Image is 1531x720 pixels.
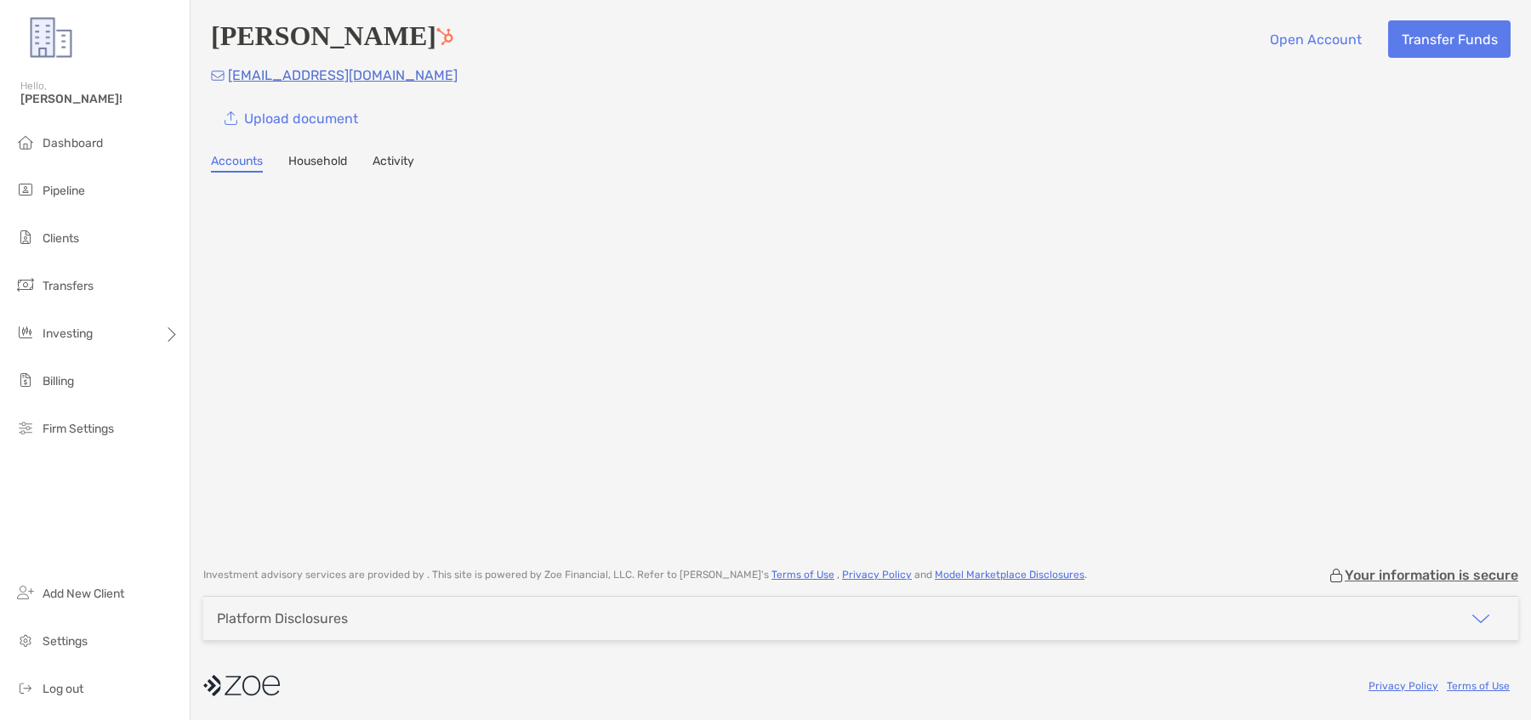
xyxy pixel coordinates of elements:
a: Household [288,154,347,173]
span: Clients [43,231,79,246]
a: Terms of Use [1447,680,1510,692]
a: Model Marketplace Disclosures [935,569,1084,581]
span: Firm Settings [43,422,114,436]
p: Investment advisory services are provided by . This site is powered by Zoe Financial, LLC. Refer ... [203,569,1087,581]
a: Upload document [211,99,371,137]
h4: [PERSON_NAME] [211,20,453,58]
a: Activity [373,154,414,173]
img: add_new_client icon [15,582,36,603]
img: icon arrow [1471,609,1491,629]
span: Add New Client [43,587,124,601]
button: Transfer Funds [1388,20,1511,58]
span: Log out [43,682,83,696]
span: Transfers [43,279,94,293]
span: Investing [43,326,93,341]
img: company logo [203,666,280,705]
p: [EMAIL_ADDRESS][DOMAIN_NAME] [228,65,458,86]
img: Email Icon [211,71,225,81]
img: dashboard icon [15,132,36,152]
a: Terms of Use [771,569,834,581]
span: Billing [43,374,74,388]
a: Accounts [211,154,263,173]
img: logout icon [15,677,36,698]
img: settings icon [15,630,36,650]
img: billing icon [15,370,36,390]
a: Privacy Policy [1369,680,1438,692]
img: pipeline icon [15,179,36,200]
img: clients icon [15,227,36,247]
span: Dashboard [43,136,103,150]
img: Hubspot Icon [436,28,453,45]
button: Open Account [1256,20,1374,58]
span: Pipeline [43,184,85,198]
a: Privacy Policy [842,569,912,581]
div: Platform Disclosures [217,610,348,626]
a: Go to Hubspot Deal [436,20,453,51]
img: button icon [225,111,237,126]
span: Settings [43,634,88,649]
span: [PERSON_NAME]! [20,92,179,106]
img: transfers icon [15,275,36,295]
img: investing icon [15,322,36,343]
img: Zoe Logo [20,7,82,68]
p: Your information is secure [1345,567,1518,583]
img: firm-settings icon [15,417,36,438]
